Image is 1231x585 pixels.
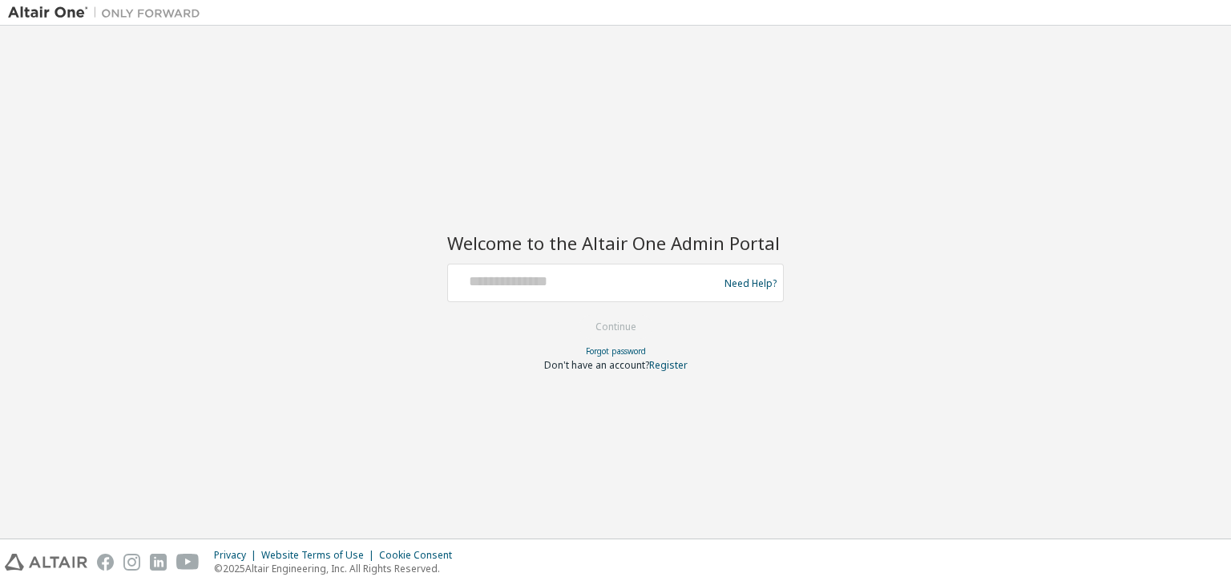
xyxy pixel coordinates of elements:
img: instagram.svg [123,554,140,571]
img: Altair One [8,5,208,21]
h2: Welcome to the Altair One Admin Portal [447,232,784,254]
a: Need Help? [724,283,777,284]
a: Register [649,358,688,372]
img: youtube.svg [176,554,200,571]
img: facebook.svg [97,554,114,571]
div: Privacy [214,549,261,562]
span: Don't have an account? [544,358,649,372]
div: Cookie Consent [379,549,462,562]
img: linkedin.svg [150,554,167,571]
div: Website Terms of Use [261,549,379,562]
p: © 2025 Altair Engineering, Inc. All Rights Reserved. [214,562,462,575]
img: altair_logo.svg [5,554,87,571]
a: Forgot password [586,345,646,357]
